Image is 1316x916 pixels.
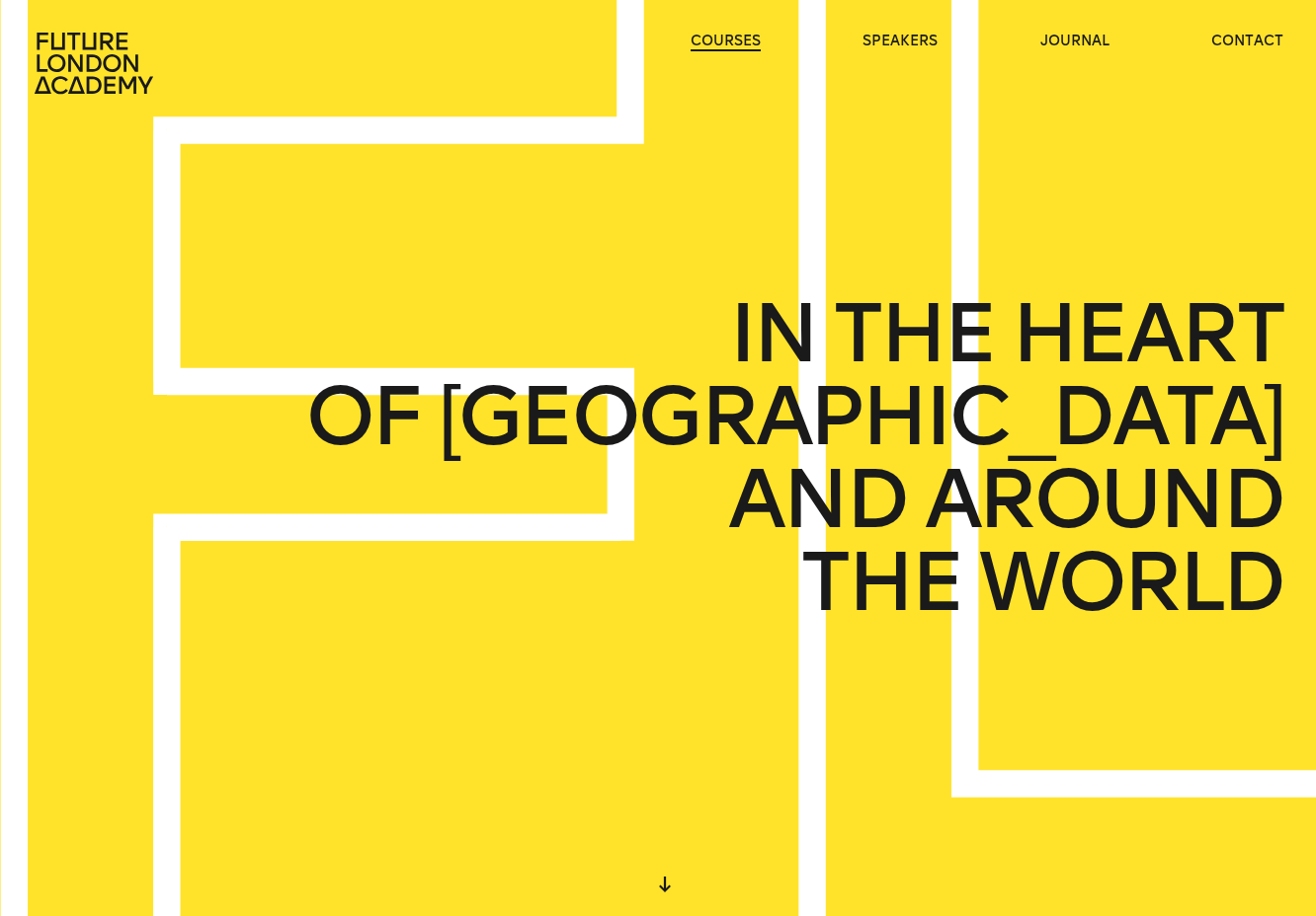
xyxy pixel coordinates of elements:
a: courses [691,32,761,51]
span: AND [729,458,907,541]
span: HEART [1013,292,1283,375]
span: AROUND [925,458,1283,541]
a: speakers [863,32,938,51]
a: contact [1211,32,1283,51]
span: WORLD [980,541,1283,624]
span: OF [305,375,421,458]
span: IN [729,292,816,375]
span: [GEOGRAPHIC_DATA] [439,375,1283,458]
span: THE [800,541,961,624]
a: journal [1040,32,1110,51]
span: THE [833,292,994,375]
